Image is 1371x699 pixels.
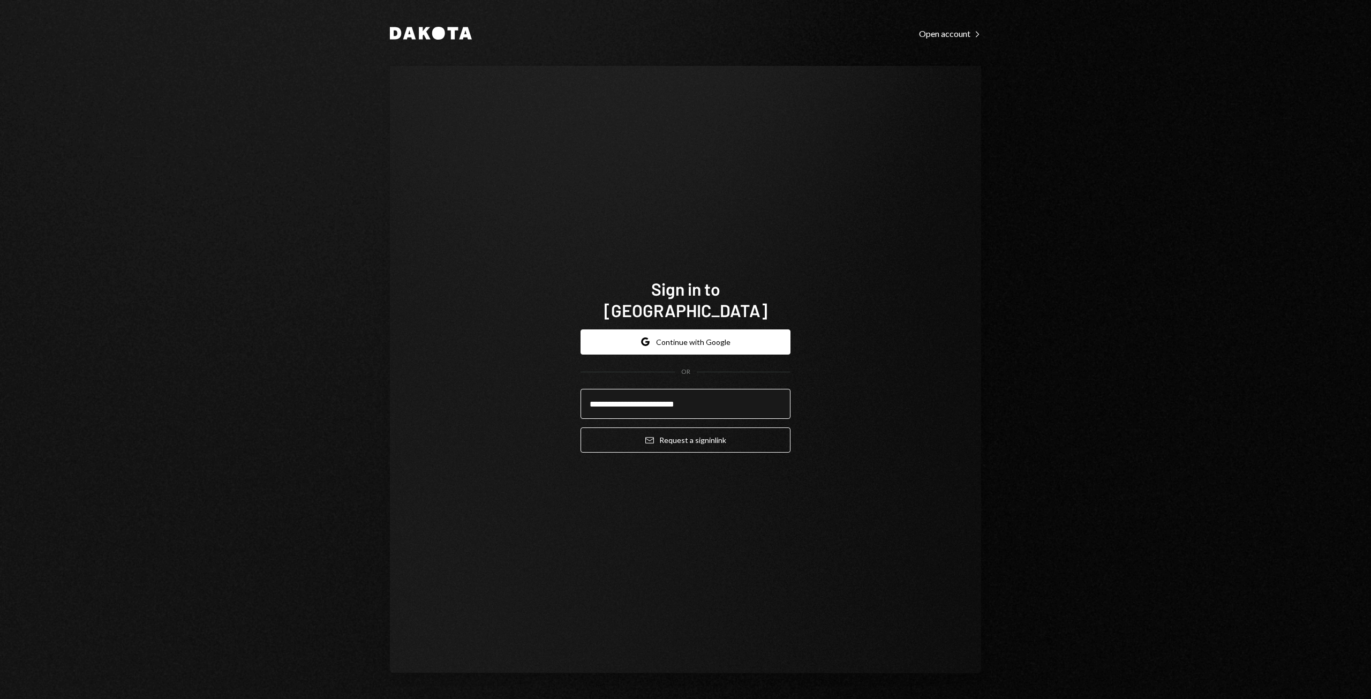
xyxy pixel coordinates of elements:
[581,278,790,321] h1: Sign in to [GEOGRAPHIC_DATA]
[919,27,981,39] a: Open account
[581,427,790,453] button: Request a signinlink
[919,28,981,39] div: Open account
[581,329,790,355] button: Continue with Google
[681,367,690,377] div: OR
